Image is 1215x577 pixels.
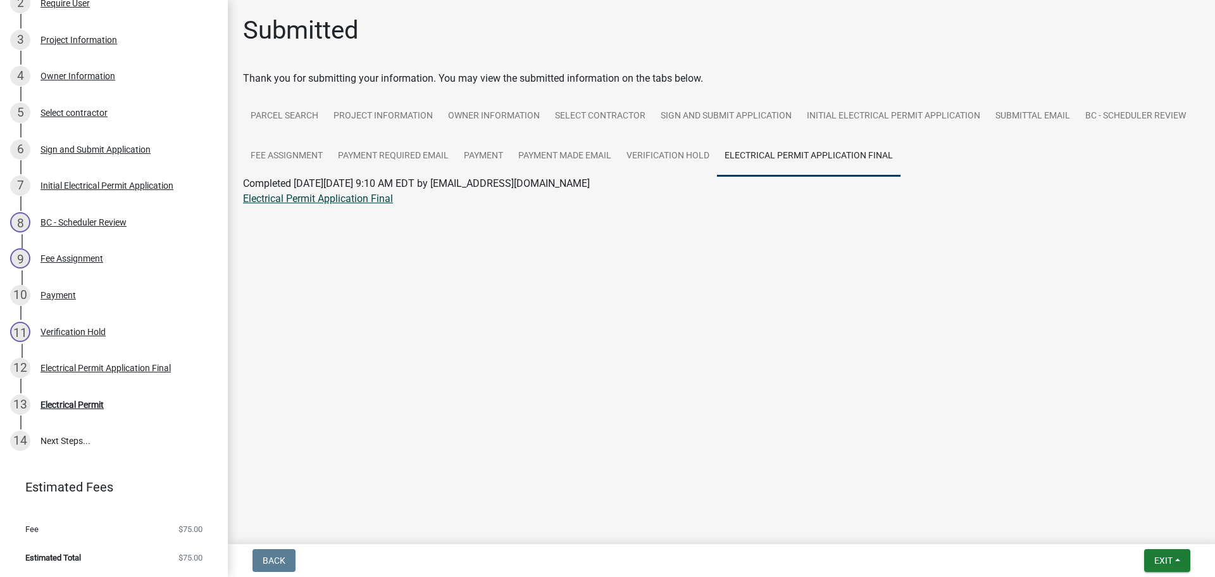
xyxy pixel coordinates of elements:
[1144,549,1190,572] button: Exit
[40,364,171,372] div: Electrical Permit Application Final
[40,181,173,190] div: Initial Electrical Permit Application
[40,108,108,117] div: Select contractor
[40,327,106,336] div: Verification Hold
[243,193,393,205] a: Electrical Permit Application Final
[10,322,30,342] div: 11
[10,474,208,500] a: Estimated Fees
[326,96,440,137] a: Project Information
[40,35,117,44] div: Project Information
[178,525,202,533] span: $75.00
[243,96,326,137] a: Parcel search
[10,66,30,86] div: 4
[10,248,30,269] div: 9
[330,136,456,177] a: Payment Required Email
[10,358,30,378] div: 12
[263,555,285,566] span: Back
[243,136,330,177] a: Fee Assignment
[243,15,359,46] h1: Submitted
[619,136,717,177] a: Verification Hold
[25,554,81,562] span: Estimated Total
[10,30,30,50] div: 3
[440,96,547,137] a: Owner Information
[10,103,30,123] div: 5
[1154,555,1173,566] span: Exit
[40,254,103,263] div: Fee Assignment
[40,218,127,227] div: BC - Scheduler Review
[10,395,30,415] div: 13
[653,96,799,137] a: Sign and Submit Application
[10,175,30,196] div: 7
[10,212,30,232] div: 8
[178,554,202,562] span: $75.00
[10,431,30,451] div: 14
[40,145,151,154] div: Sign and Submit Application
[10,285,30,305] div: 10
[547,96,653,137] a: Select contractor
[243,71,1200,86] div: Thank you for submitting your information. You may view the submitted information on the tabs below.
[799,96,988,137] a: Initial Electrical Permit Application
[252,549,296,572] button: Back
[243,177,590,189] span: Completed [DATE][DATE] 9:10 AM EDT by [EMAIL_ADDRESS][DOMAIN_NAME]
[988,96,1078,137] a: Submittal Email
[1078,96,1193,137] a: BC - Scheduler Review
[40,291,76,300] div: Payment
[25,525,39,533] span: Fee
[511,136,619,177] a: Payment Made Email
[10,139,30,160] div: 6
[456,136,511,177] a: Payment
[717,136,900,177] a: Electrical Permit Application Final
[40,400,104,409] div: Electrical Permit
[40,72,115,80] div: Owner Information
